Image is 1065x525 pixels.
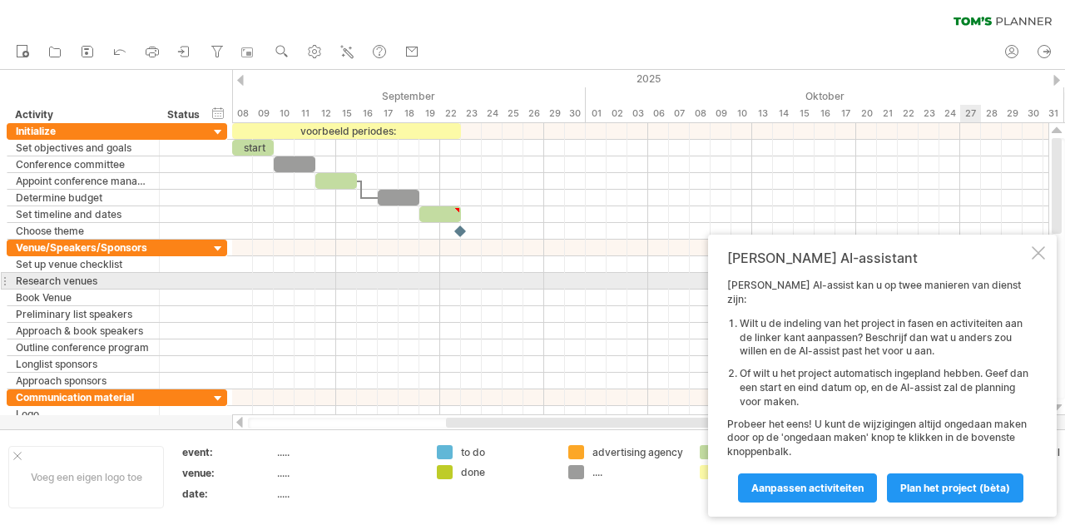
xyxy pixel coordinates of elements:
[295,105,315,122] div: donderdag, 11 September 2025
[544,105,565,122] div: maandag, 29 September 2025
[16,373,151,389] div: Approach sponsors
[16,190,151,206] div: Determine budget
[586,87,1064,105] div: Oktober 2025
[16,356,151,372] div: Longlist sponsors
[16,339,151,355] div: Outline conference program
[752,105,773,122] div: maandag, 13 Oktober 2025
[182,466,274,480] div: venue:
[887,473,1023,503] a: Plan het project (bèta)
[740,317,1028,359] li: Wilt u de indeling van het project in fasen en activiteiten aan de linker kant aanpassen? Beschri...
[919,105,939,122] div: donderdag, 23 Oktober 2025
[253,105,274,122] div: dinsdag, 9 September 2025
[232,140,274,156] div: start
[565,105,586,122] div: dinsdag, 30 September 2025
[1002,105,1023,122] div: woensdag, 29 Oktober 2025
[592,445,683,459] div: advertising agency
[503,105,523,122] div: donderdag, 25 September 2025
[461,445,552,459] div: to do
[727,250,1028,266] div: [PERSON_NAME] AI-assistant
[16,256,151,272] div: Set up venue checklist
[898,105,919,122] div: woensdag, 22 Oktober 2025
[336,105,357,122] div: maandag, 15 September 2025
[794,105,815,122] div: woensdag, 15 Oktober 2025
[315,105,336,122] div: vrijdag, 12 September 2025
[900,482,1010,494] span: Plan het project (bèta)
[128,87,586,105] div: September 2025
[15,106,150,123] div: Activity
[232,123,461,139] div: voorbeeld periodes:
[877,105,898,122] div: dinsdag, 21 Oktober 2025
[167,106,200,123] div: Status
[16,206,151,222] div: Set timeline and dates
[16,123,151,139] div: Initialize
[815,105,835,122] div: donderdag, 16 Oktober 2025
[586,105,607,122] div: woensdag, 1 Oktober 2025
[16,240,151,255] div: Venue/Speakers/Sponsors
[669,105,690,122] div: dinsdag, 7 Oktober 2025
[16,323,151,339] div: Approach & book speakers
[523,105,544,122] div: vrijdag, 26 September 2025
[727,279,1028,502] div: [PERSON_NAME] AI-assist kan u op twee manieren van dienst zijn: Probeer het eens! U kunt de wijzi...
[1023,105,1043,122] div: donderdag, 30 Oktober 2025
[182,487,274,501] div: date:
[16,156,151,172] div: Conference committee
[419,105,440,122] div: vrijdag, 19 September 2025
[690,105,711,122] div: woensdag, 8 Oktober 2025
[939,105,960,122] div: vrijdag, 24 Oktober 2025
[16,306,151,322] div: Preliminary list speakers
[835,105,856,122] div: vrijdag, 17 Oktober 2025
[277,487,417,501] div: .....
[738,473,877,503] a: Aanpassen activiteiten
[482,105,503,122] div: woensdag, 24 September 2025
[16,290,151,305] div: Book Venue
[751,482,864,494] span: Aanpassen activiteiten
[731,105,752,122] div: vrijdag, 10 Oktober 2025
[277,445,417,459] div: .....
[960,105,981,122] div: maandag, 27 Oktober 2025
[232,105,253,122] div: maandag, 8 September 2025
[648,105,669,122] div: maandag, 6 Oktober 2025
[627,105,648,122] div: vrijdag, 3 Oktober 2025
[8,446,164,508] div: Voeg een eigen logo toe
[16,406,151,422] div: Logo
[461,105,482,122] div: dinsdag, 23 September 2025
[1043,105,1064,122] div: vrijdag, 31 Oktober 2025
[740,367,1028,409] li: Of wilt u het project automatisch ingepland hebben. Geef dan een start en eind datum op, en de AI...
[16,140,151,156] div: Set objectives and goals
[277,466,417,480] div: .....
[592,465,683,479] div: ....
[461,465,552,479] div: done
[378,105,399,122] div: woensdag, 17 September 2025
[16,223,151,239] div: Choose theme
[16,173,151,189] div: Appoint conference manager
[274,105,295,122] div: woensdag, 10 September 2025
[440,105,461,122] div: maandag, 22 September 2025
[182,445,274,459] div: event:
[16,389,151,405] div: Communication material
[711,105,731,122] div: donderdag, 9 Oktober 2025
[773,105,794,122] div: dinsdag, 14 Oktober 2025
[399,105,419,122] div: donderdag, 18 September 2025
[981,105,1002,122] div: dinsdag, 28 Oktober 2025
[16,273,151,289] div: Research venues
[607,105,627,122] div: donderdag, 2 Oktober 2025
[856,105,877,122] div: maandag, 20 Oktober 2025
[357,105,378,122] div: dinsdag, 16 September 2025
